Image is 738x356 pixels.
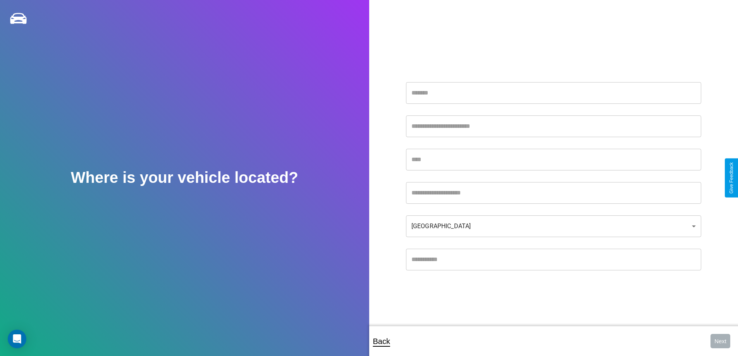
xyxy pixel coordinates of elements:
[406,215,701,237] div: [GEOGRAPHIC_DATA]
[71,169,298,186] h2: Where is your vehicle located?
[8,330,26,348] div: Open Intercom Messenger
[729,162,734,194] div: Give Feedback
[710,334,730,348] button: Next
[373,334,390,348] p: Back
